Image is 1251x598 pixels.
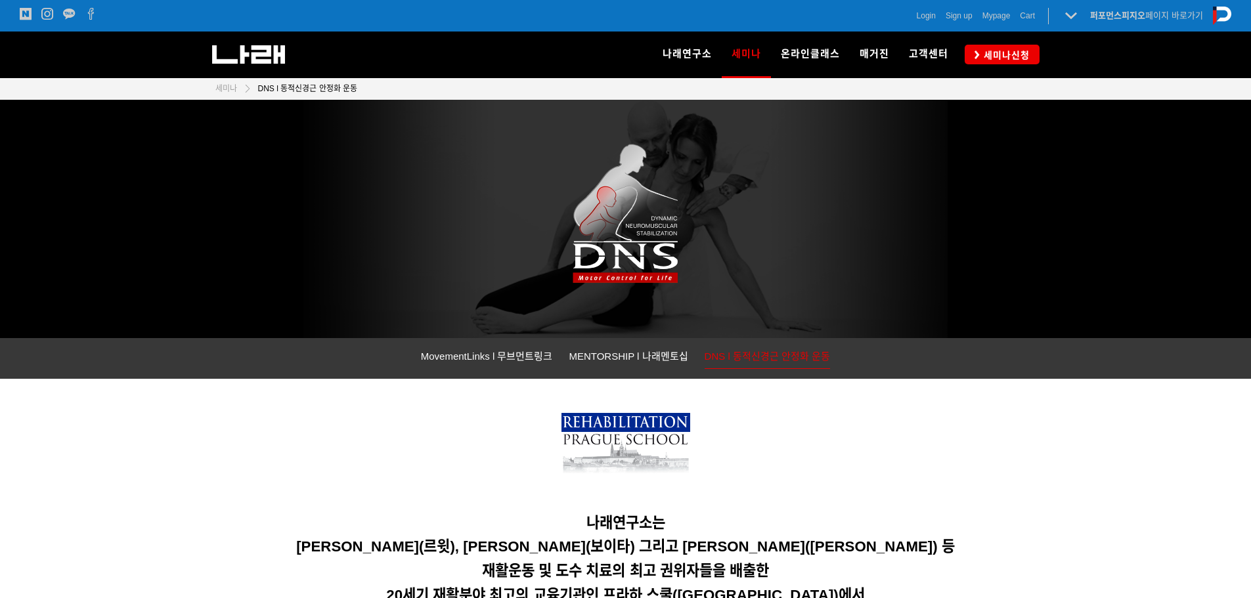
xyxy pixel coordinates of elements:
[586,515,665,531] span: 나래연구소는
[1020,9,1035,22] a: Cart
[909,48,948,60] span: 고객센터
[781,48,840,60] span: 온라인클래스
[421,351,553,362] span: MovementLinks l 무브먼트링크
[561,413,690,481] img: 7bd3899b73cc6.png
[1090,11,1145,20] strong: 퍼포먼스피지오
[653,32,722,77] a: 나래연구소
[732,43,761,64] span: 세미나
[705,348,831,369] a: DNS l 동적신경근 안정화 운동
[705,351,831,362] span: DNS l 동적신경근 안정화 운동
[1090,11,1203,20] a: 퍼포먼스피지오페이지 바로가기
[965,45,1040,64] a: 세미나신청
[982,9,1011,22] a: Mypage
[252,82,357,95] a: DNS l 동적신경근 안정화 운동
[980,49,1030,62] span: 세미나신청
[482,563,769,579] span: 재활운동 및 도수 치료의 최고 권위자들을 배출한
[569,351,688,362] span: MENTORSHIP l 나래멘토십
[722,32,771,77] a: 세미나
[917,9,936,22] a: Login
[771,32,850,77] a: 온라인클래스
[215,82,237,95] a: 세미나
[215,84,237,93] span: 세미나
[296,538,955,555] span: [PERSON_NAME](르윗), [PERSON_NAME](보이타) 그리고 [PERSON_NAME]([PERSON_NAME]) 등
[899,32,958,77] a: 고객센터
[946,9,973,22] a: Sign up
[850,32,899,77] a: 매거진
[421,348,553,368] a: MovementLinks l 무브먼트링크
[860,48,889,60] span: 매거진
[663,48,712,60] span: 나래연구소
[258,84,357,93] span: DNS l 동적신경근 안정화 운동
[569,348,688,368] a: MENTORSHIP l 나래멘토십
